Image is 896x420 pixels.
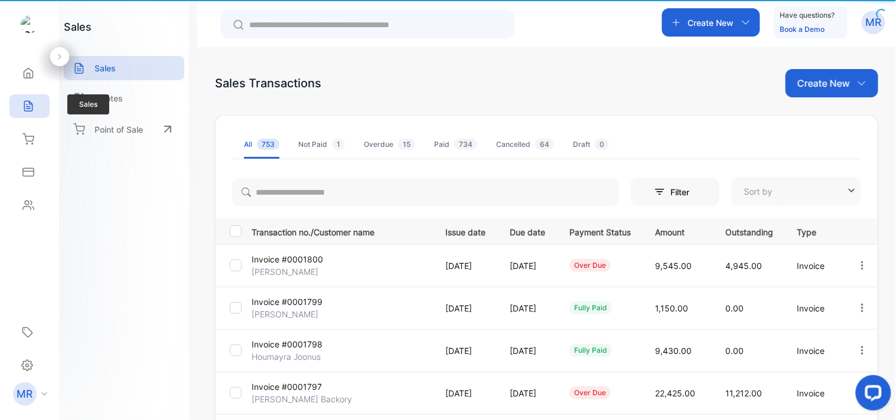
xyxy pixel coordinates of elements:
[64,86,184,110] a: Quotes
[780,9,835,21] p: Have questions?
[725,261,762,271] span: 4,945.00
[631,178,719,206] button: Filter
[797,387,832,399] p: Invoice
[569,344,612,357] div: fully paid
[866,15,882,30] p: MR
[252,338,322,350] p: Invoice #0001798
[252,393,352,405] p: [PERSON_NAME] Backory
[398,139,415,150] span: 15
[510,224,545,238] p: Due date
[252,253,323,265] p: Invoice #0001800
[510,387,545,399] p: [DATE]
[786,69,878,97] button: Create New
[445,302,486,314] p: [DATE]
[535,139,554,150] span: 64
[17,386,33,402] p: MR
[64,19,92,35] h1: sales
[496,139,554,150] div: Cancelled
[725,346,744,356] span: 0.00
[445,224,486,238] p: Issue date
[95,123,143,136] p: Point of Sale
[725,388,762,398] span: 11,212.00
[731,177,861,205] button: Sort by
[797,260,832,272] p: Invoice
[252,224,431,238] p: Transaction no./Customer name
[252,308,318,320] p: [PERSON_NAME]
[64,116,184,142] a: Point of Sale
[595,139,609,150] span: 0
[252,265,318,278] p: [PERSON_NAME]
[332,139,345,150] span: 1
[434,139,477,150] div: Paid
[725,224,773,238] p: Outstanding
[797,302,832,314] p: Invoice
[662,8,760,37] button: Create New
[797,224,832,238] p: Type
[244,139,279,150] div: All
[95,92,123,104] p: Quotes
[569,301,612,314] div: fully paid
[67,94,109,114] span: Sales
[862,8,885,37] button: MR
[64,56,184,80] a: Sales
[797,344,832,357] p: Invoice
[797,76,850,90] p: Create New
[510,260,545,272] p: [DATE]
[780,25,825,34] a: Book a Demo
[744,185,773,198] p: Sort by
[252,296,322,308] p: Invoice #0001799
[445,260,486,272] p: [DATE]
[510,302,545,314] p: [DATE]
[655,261,692,271] span: 9,545.00
[846,370,896,420] iframe: LiveChat chat widget
[252,380,322,393] p: Invoice #0001797
[655,303,688,313] span: 1,150.00
[364,139,415,150] div: Overdue
[298,139,345,150] div: Not Paid
[670,186,696,198] p: Filter
[569,386,611,399] div: over due
[655,224,701,238] p: Amount
[445,344,486,357] p: [DATE]
[655,388,695,398] span: 22,425.00
[725,303,744,313] span: 0.00
[252,350,321,363] p: Houmayra Joonus
[95,62,116,74] p: Sales
[655,346,692,356] span: 9,430.00
[257,139,279,150] span: 753
[454,139,477,150] span: 734
[21,15,38,33] img: logo
[688,17,734,29] p: Create New
[215,74,321,92] div: Sales Transactions
[569,224,631,238] p: Payment Status
[445,387,486,399] p: [DATE]
[573,139,609,150] div: Draft
[510,344,545,357] p: [DATE]
[569,259,611,272] div: over due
